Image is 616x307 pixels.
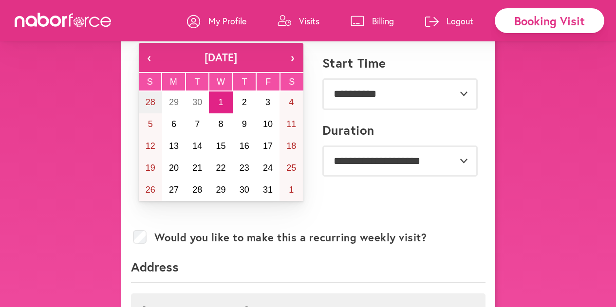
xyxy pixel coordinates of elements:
button: October 25, 2025 [280,157,303,179]
abbr: Wednesday [217,77,225,87]
a: Logout [425,6,473,36]
button: October 20, 2025 [162,157,186,179]
abbr: October 15, 2025 [216,141,225,151]
abbr: October 3, 2025 [265,97,270,107]
button: October 19, 2025 [139,157,162,179]
button: October 16, 2025 [233,135,256,157]
abbr: October 17, 2025 [263,141,273,151]
button: October 29, 2025 [209,179,232,201]
a: Billing [351,6,394,36]
button: October 28, 2025 [186,179,209,201]
p: Logout [447,15,473,27]
button: October 5, 2025 [139,113,162,135]
abbr: October 11, 2025 [286,119,296,129]
abbr: October 31, 2025 [263,185,273,195]
abbr: Sunday [147,77,153,87]
button: October 11, 2025 [280,113,303,135]
abbr: October 13, 2025 [169,141,179,151]
abbr: October 21, 2025 [192,163,202,173]
label: Duration [322,123,374,138]
abbr: Friday [265,77,271,87]
label: Would you like to make this a recurring weekly visit? [154,231,427,244]
button: September 28, 2025 [139,91,162,113]
abbr: October 29, 2025 [216,185,225,195]
p: Visits [299,15,319,27]
a: My Profile [187,6,246,36]
button: October 21, 2025 [186,157,209,179]
p: Address [131,258,485,283]
abbr: October 12, 2025 [146,141,155,151]
abbr: October 26, 2025 [146,185,155,195]
abbr: October 28, 2025 [192,185,202,195]
abbr: October 10, 2025 [263,119,273,129]
abbr: Thursday [242,77,247,87]
div: Booking Visit [495,8,604,33]
abbr: October 7, 2025 [195,119,200,129]
button: › [282,43,303,72]
abbr: October 20, 2025 [169,163,179,173]
abbr: Tuesday [194,77,200,87]
a: Visits [278,6,319,36]
p: Billing [372,15,394,27]
abbr: October 16, 2025 [240,141,249,151]
abbr: October 30, 2025 [240,185,249,195]
button: October 27, 2025 [162,179,186,201]
button: October 15, 2025 [209,135,232,157]
button: October 1, 2025 [209,91,232,113]
button: October 30, 2025 [233,179,256,201]
abbr: October 5, 2025 [148,119,153,129]
button: October 18, 2025 [280,135,303,157]
button: October 14, 2025 [186,135,209,157]
button: October 17, 2025 [256,135,280,157]
button: October 12, 2025 [139,135,162,157]
button: ‹ [139,43,160,72]
abbr: October 4, 2025 [289,97,294,107]
abbr: October 22, 2025 [216,163,225,173]
abbr: Monday [170,77,177,87]
abbr: September 29, 2025 [169,97,179,107]
button: October 13, 2025 [162,135,186,157]
abbr: October 9, 2025 [242,119,247,129]
abbr: October 23, 2025 [240,163,249,173]
button: October 26, 2025 [139,179,162,201]
p: My Profile [208,15,246,27]
button: October 23, 2025 [233,157,256,179]
button: October 6, 2025 [162,113,186,135]
abbr: Saturday [289,77,295,87]
abbr: October 24, 2025 [263,163,273,173]
button: November 1, 2025 [280,179,303,201]
button: October 31, 2025 [256,179,280,201]
abbr: October 8, 2025 [218,119,223,129]
button: October 4, 2025 [280,91,303,113]
button: October 2, 2025 [233,91,256,113]
button: September 30, 2025 [186,91,209,113]
abbr: October 1, 2025 [218,97,223,107]
abbr: September 28, 2025 [146,97,155,107]
abbr: October 2, 2025 [242,97,247,107]
button: [DATE] [160,43,282,72]
button: October 3, 2025 [256,91,280,113]
abbr: October 18, 2025 [286,141,296,151]
abbr: October 6, 2025 [171,119,176,129]
abbr: October 19, 2025 [146,163,155,173]
abbr: October 25, 2025 [286,163,296,173]
button: October 7, 2025 [186,113,209,135]
button: October 24, 2025 [256,157,280,179]
button: September 29, 2025 [162,91,186,113]
button: October 22, 2025 [209,157,232,179]
label: Start Time [322,55,386,71]
abbr: October 27, 2025 [169,185,179,195]
button: October 8, 2025 [209,113,232,135]
abbr: September 30, 2025 [192,97,202,107]
button: October 10, 2025 [256,113,280,135]
button: October 9, 2025 [233,113,256,135]
abbr: October 14, 2025 [192,141,202,151]
abbr: November 1, 2025 [289,185,294,195]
